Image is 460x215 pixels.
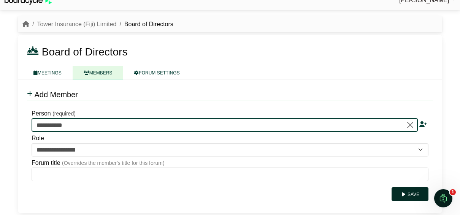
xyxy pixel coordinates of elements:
[32,158,60,168] label: Forum title
[434,189,452,207] iframe: Intercom live chat
[392,187,428,201] button: Save
[22,66,73,79] a: MEETINGS
[123,66,190,79] a: FORUM SETTINGS
[34,90,78,99] span: Add Member
[73,66,124,79] a: MEMBERS
[419,120,427,130] div: Add a new person
[62,160,165,166] small: (Overrides the member's title for this forum)
[406,120,415,130] button: Clear
[37,21,116,27] a: Tower Insurance (Fiji) Limited
[116,19,173,29] li: Board of Directors
[450,189,456,195] span: 1
[32,133,44,143] label: Role
[32,109,51,119] label: Person
[22,19,173,29] nav: breadcrumb
[52,111,76,117] small: (required)
[42,46,128,58] span: Board of Directors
